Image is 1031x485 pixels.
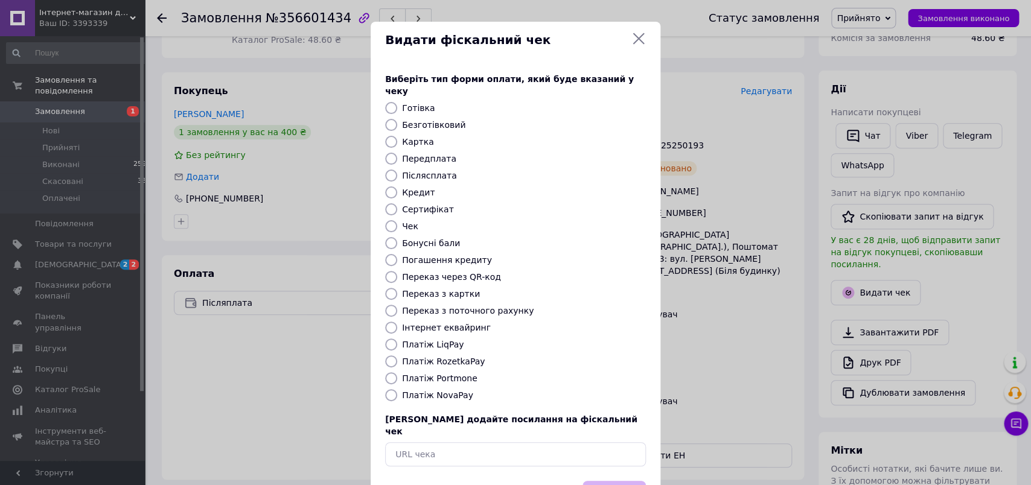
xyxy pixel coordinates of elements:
[402,120,465,130] label: Безготівковий
[402,289,480,299] label: Переказ з картки
[385,74,634,96] span: Виберіть тип форми оплати, який буде вказаний у чеку
[402,272,501,282] label: Переказ через QR-код
[402,154,456,163] label: Передплата
[402,221,418,231] label: Чек
[402,390,473,400] label: Платіж NovaPay
[402,323,491,332] label: Інтернет еквайринг
[402,255,492,265] label: Погашення кредиту
[402,204,454,214] label: Сертифікат
[402,238,460,248] label: Бонусні бали
[402,373,477,383] label: Платіж Portmone
[402,103,435,113] label: Готівка
[385,31,627,49] span: Видати фіскальний чек
[402,340,464,349] label: Платіж LiqPay
[402,171,457,180] label: Післясплата
[385,414,637,436] span: [PERSON_NAME] додайте посилання на фіскальний чек
[385,442,646,466] input: URL чека
[402,137,434,147] label: Картка
[402,188,435,197] label: Кредит
[402,357,485,366] label: Платіж RozetkaPay
[402,306,534,315] label: Переказ з поточного рахунку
